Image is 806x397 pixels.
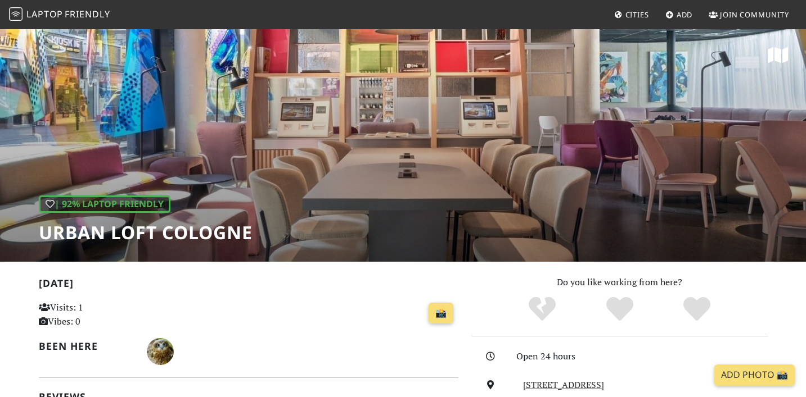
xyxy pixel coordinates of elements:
a: Join Community [704,4,794,25]
div: | 92% Laptop Friendly [39,195,170,213]
img: 2954-maksim.jpg [147,338,174,365]
div: No [503,295,581,323]
h2: [DATE] [39,277,458,294]
a: Add Photo 📸 [714,364,795,386]
div: Open 24 hours [516,349,774,364]
span: Friendly [65,8,110,20]
span: Максим Сабянин [147,344,174,357]
img: LaptopFriendly [9,7,22,21]
a: 📸 [429,303,453,324]
a: [STREET_ADDRESS] [523,378,604,391]
h2: Been here [39,340,134,352]
div: Yes [581,295,659,323]
span: Cities [625,10,649,20]
span: Laptop [26,8,63,20]
div: Definitely! [658,295,736,323]
a: Add [661,4,697,25]
h1: URBAN LOFT Cologne [39,222,253,243]
span: Add [677,10,693,20]
span: Join Community [720,10,789,20]
a: LaptopFriendly LaptopFriendly [9,5,110,25]
a: Cities [610,4,654,25]
p: Do you like working from here? [472,275,768,290]
p: Visits: 1 Vibes: 0 [39,300,170,329]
